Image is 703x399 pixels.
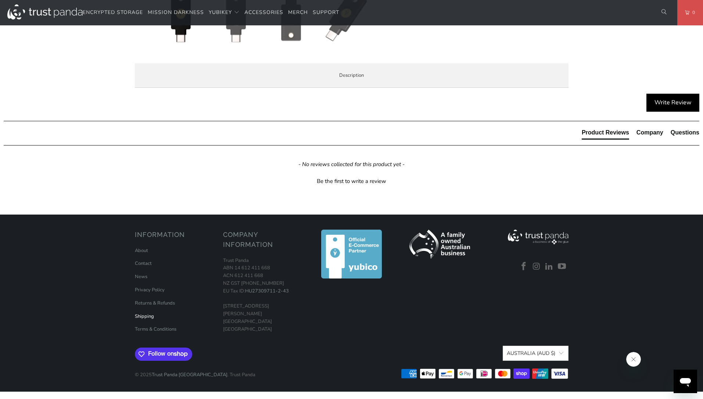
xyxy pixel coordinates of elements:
span: 0 [689,8,695,17]
a: Terms & Conditions [135,326,176,332]
a: Shipping [135,313,154,320]
span: Encrypted Storage [83,9,143,16]
summary: YubiKey [209,4,240,21]
a: Merch [288,4,308,21]
a: Mission Darkness [148,4,204,21]
div: Reviews Tabs [582,129,699,143]
a: Contact [135,260,152,267]
p: Trust Panda ABN 14 612 411 668 ACN 612 411 668 NZ GST [PHONE_NUMBER] EU Tax ID: [STREET_ADDRESS][... [223,257,304,333]
button: Australia (AUD $) [503,346,568,361]
span: Merch [288,9,308,16]
iframe: Close message [626,352,641,367]
a: About [135,247,148,254]
a: Accessories [244,4,283,21]
p: © 2025 . Trust Panda [135,364,255,379]
div: Questions [671,129,699,137]
iframe: Button to launch messaging window [674,370,697,393]
a: Trust Panda Australia on Facebook [519,262,530,272]
div: Write Review [646,94,699,112]
div: Product Reviews [582,129,629,137]
a: Trust Panda Australia on Instagram [531,262,542,272]
span: Mission Darkness [148,9,204,16]
div: Company [636,129,663,137]
a: Trust Panda Australia on LinkedIn [544,262,555,272]
em: - No reviews collected for this product yet - [298,161,405,168]
a: Returns & Refunds [135,300,175,306]
div: Be the first to write a review [317,177,386,185]
a: Privacy Policy [135,287,165,293]
img: Trust Panda Australia [7,4,83,19]
a: HU27309711-2-43 [245,288,289,294]
a: Trust Panda Australia on YouTube [557,262,568,272]
span: Hi. Need any help? [4,5,53,11]
span: YubiKey [209,9,232,16]
div: Be the first to write a review [4,176,699,185]
span: Accessories [244,9,283,16]
a: Support [313,4,339,21]
a: Trust Panda [GEOGRAPHIC_DATA] [152,371,227,378]
span: Support [313,9,339,16]
a: News [135,273,147,280]
a: Encrypted Storage [83,4,143,21]
label: Description [135,63,569,88]
nav: Translation missing: en.navigation.header.main_nav [83,4,339,21]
